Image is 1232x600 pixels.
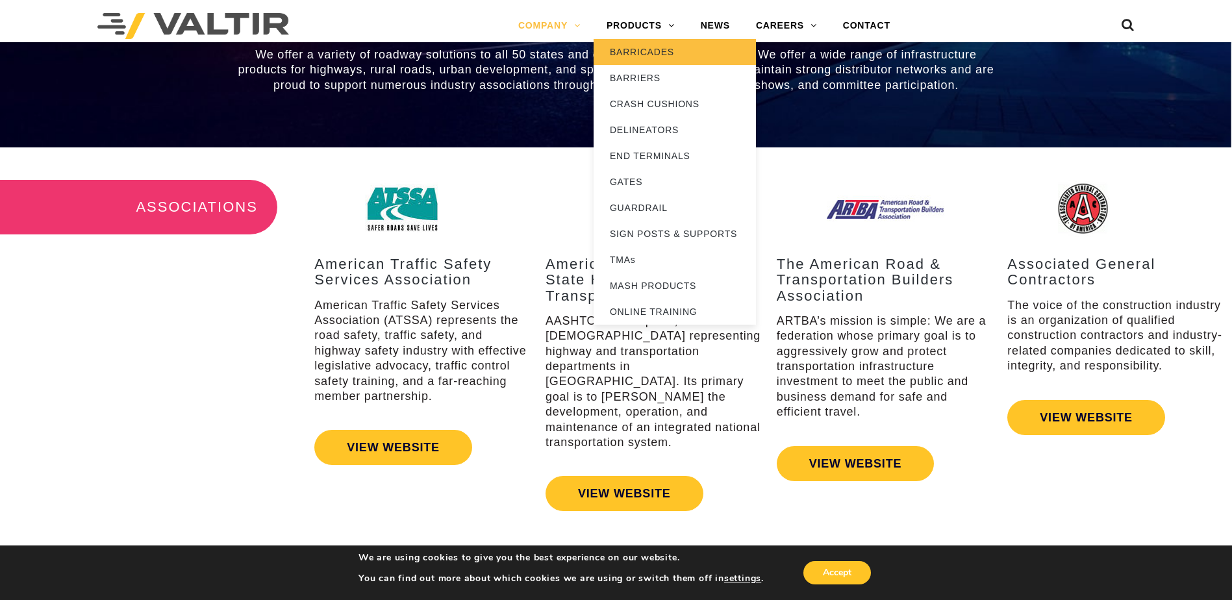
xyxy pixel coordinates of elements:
[1007,400,1165,435] a: VIEW WEBSITE
[594,221,756,247] a: SIGN POSTS & SUPPORTS
[594,247,756,273] a: TMAs
[830,13,903,39] a: CONTACT
[594,65,756,91] a: BARRIERS
[546,476,703,511] a: VIEW WEBSITE
[777,446,935,481] a: VIEW WEBSITE
[594,299,756,325] a: ONLINE TRAINING
[97,13,289,39] img: Valtir
[594,143,756,169] a: END TERMINALS
[803,561,871,584] button: Accept
[314,430,472,465] a: VIEW WEBSITE
[1007,256,1226,288] h3: Associated General Contractors
[594,91,756,117] a: CRASH CUSHIONS
[594,195,756,221] a: GUARDRAIL
[238,48,994,92] span: We offer a variety of roadway solutions to all 50 states and over 70 countries each year. We offe...
[594,39,756,65] a: BARRICADES
[827,180,944,237] img: Assn_ARTBA
[314,298,533,405] p: American Traffic Safety Services Association (ATSSA) represents the road safety, traffic safety, ...
[594,13,688,39] a: PRODUCTS
[314,256,533,288] h3: American Traffic Safety Services Association
[594,273,756,299] a: MASH PRODUCTS
[777,314,995,420] p: ARTBA’s mission is simple: We are a federation whose primary goal is to aggressively grow and pro...
[688,13,743,39] a: NEWS
[1007,298,1226,374] p: The voice of the construction industry is an organization of qualified construction contractors a...
[724,573,761,584] button: settings
[743,13,830,39] a: CAREERS
[358,552,764,564] p: We are using cookies to give you the best experience on our website.
[777,256,995,304] h3: The American Road & Transportation Builders Association
[594,117,756,143] a: DELINEATORS
[1058,180,1175,237] img: Assn_AGC
[365,180,483,237] img: Assn_ATTSA
[546,256,764,304] h3: American Association of State Highway & Transportation Officials
[505,13,594,39] a: COMPANY
[594,169,756,195] a: GATES
[358,573,764,584] p: You can find out more about which cookies we are using or switch them off in .
[546,314,764,451] p: AASHTO is a nonprofit, [DEMOGRAPHIC_DATA] representing highway and transportation departments in ...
